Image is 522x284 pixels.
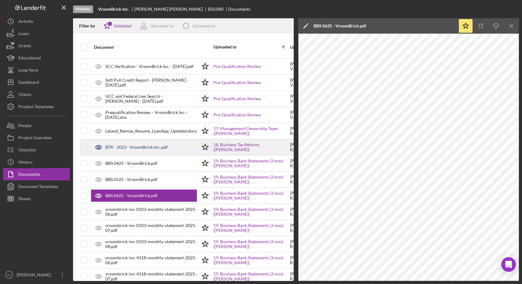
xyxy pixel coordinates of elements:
[501,257,516,272] div: Open Intercom Messenger
[290,207,324,217] div: [PERSON_NAME] R .
[18,64,38,78] div: Long-Term
[18,40,31,53] div: Grants
[213,44,251,49] div: Uploaded to
[18,88,31,102] div: Clients
[3,76,70,88] button: Dashboard
[213,223,289,233] a: 19. Business Bank Statements (3 mos) ([PERSON_NAME])
[7,273,11,277] text: OU
[290,272,324,281] div: [PERSON_NAME] R .
[18,132,51,145] div: Project Overview
[290,110,324,120] div: [PERSON_NAME] V .
[290,94,324,104] div: [PERSON_NAME] V .
[18,52,41,66] div: Educational
[105,193,157,198] div: BBS 0625 - VroomBrick.pdf
[3,88,70,101] button: Clients
[290,223,324,233] div: [PERSON_NAME] R .
[3,119,70,132] button: People
[114,23,131,28] div: Validated
[3,40,70,52] button: Grants
[105,255,197,265] div: vroombrick-inc-4318-monthly-statement-2025-06.pdf
[3,168,70,180] button: Documents
[18,156,33,170] div: History
[105,94,197,104] div: UCC and Federal Lien Search - [PERSON_NAME] - [DATE].pdf
[105,239,197,249] div: vroombrick-inc-0103-monthly-statement-2025-08.pdf
[290,175,324,184] div: [PERSON_NAME] R .
[18,144,36,158] div: Checklist
[213,158,289,168] a: 19. Business Bank Statements (3 mos) ([PERSON_NAME])
[3,156,70,168] button: History
[150,23,174,28] div: Uploaded by
[213,126,289,136] a: 17. Management/Ownership Team ([PERSON_NAME])
[290,239,324,249] div: [PERSON_NAME] R .
[3,193,70,205] button: Sheets
[3,52,70,64] button: Educational
[290,78,324,87] div: [PERSON_NAME] V .
[3,144,70,156] button: Checklist
[79,23,100,28] div: Filter by
[134,7,208,12] div: [PERSON_NAME] [PERSON_NAME]
[213,191,289,201] a: 19. Business Bank Statements (3 mos) ([PERSON_NAME])
[105,110,197,120] div: Prequalification Review – VroomBrick Inc.– [DATE].xlsx
[213,239,289,249] a: 19. Business Bank Statements (3 mos) ([PERSON_NAME])
[213,207,289,217] a: 19. Business Bank Statements (3 mos) ([PERSON_NAME])
[290,255,324,265] div: [PERSON_NAME] R .
[3,27,70,40] button: Loans
[105,207,197,217] div: vroombrick-inc-0103-monthly-statement-2025-06.pdf
[290,126,324,136] div: [PERSON_NAME] R .
[105,272,197,281] div: vroombrick-inc-4318-monthly-statement-2025-07.pdf
[105,145,168,150] div: BTR - 2023 - VroomBrick Inc..pdf
[105,64,194,69] div: SCC Verfication - VroomBrick Inc. - [DATE].pdf
[18,101,54,114] div: Product Templates
[290,142,324,152] div: [PERSON_NAME] R .
[3,101,70,113] button: Product Templates
[290,158,324,168] div: [PERSON_NAME] R .
[213,96,261,101] a: Pre-Qualification Review
[18,168,40,182] div: Documents
[213,175,289,184] a: 19. Business Bank Statements (3 mos) ([PERSON_NAME])
[18,180,58,194] div: Document Templates
[3,64,70,76] button: Long-Term
[213,272,289,281] a: 19. Business Bank Statements (3 mos) ([PERSON_NAME])
[18,27,29,41] div: Loans
[213,255,289,265] a: 19. Business Bank Statements (3 mos) ([PERSON_NAME])
[290,191,324,201] div: [PERSON_NAME] R .
[213,80,261,85] a: Pre-Qualification Review
[3,132,70,144] button: Project Overview
[192,23,215,28] div: Uploaded to
[105,78,197,87] div: Soft Pull Credit Report - [PERSON_NAME] - [DATE].pdf
[105,223,197,233] div: vroombrick-inc-0103-monthly-statement-2025-07.pdf
[314,23,366,28] div: BBS 0625 - VroomBrick.pdf
[107,21,113,27] div: 1
[208,6,223,12] span: $50,000
[290,62,324,71] div: [PERSON_NAME] V .
[105,129,197,133] div: Leland_Remias_Resume_LoanApp_Updated.docx
[290,45,324,50] div: Uploaded by
[105,161,157,166] div: BBS 0425 - VroomBrick.pdf
[18,76,39,90] div: Dashboard
[94,45,197,50] div: Document
[213,142,289,152] a: 18. Business Tax Returns ([PERSON_NAME])
[73,5,93,13] div: Pending
[18,15,33,29] div: Activity
[228,7,250,12] div: Documents
[18,193,31,206] div: Sheets
[3,180,70,193] button: Document Templates
[3,15,70,27] button: Activity
[98,7,129,12] b: VroomBrick Inc.
[18,119,31,133] div: People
